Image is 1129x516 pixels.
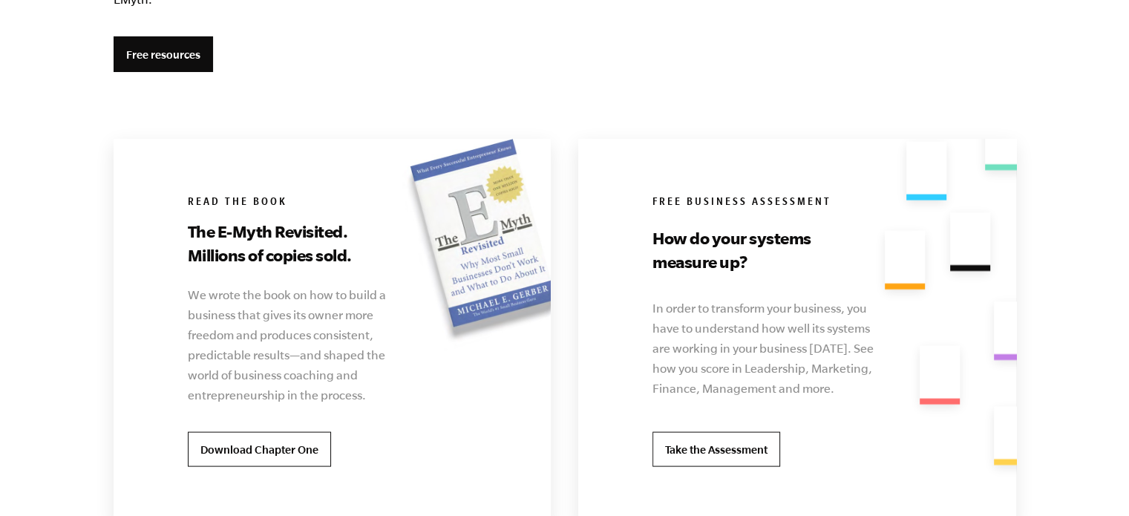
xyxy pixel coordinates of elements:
h6: Free Business Assessment [652,196,932,211]
p: We wrote the book on how to build a business that gives its owner more freedom and produces consi... [188,285,388,405]
h3: How do your systems measure up? [652,226,858,274]
h3: The E-Myth Revisited. Millions of copies sold. [188,220,393,267]
a: Download Chapter One [188,432,331,468]
a: Free resources [114,36,213,72]
iframe: Chat Widget [1055,445,1129,516]
h6: Read the book [188,196,467,211]
p: In order to transform your business, you have to understand how well its systems are working in y... [652,298,880,399]
a: Take the Assessment [652,432,780,468]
